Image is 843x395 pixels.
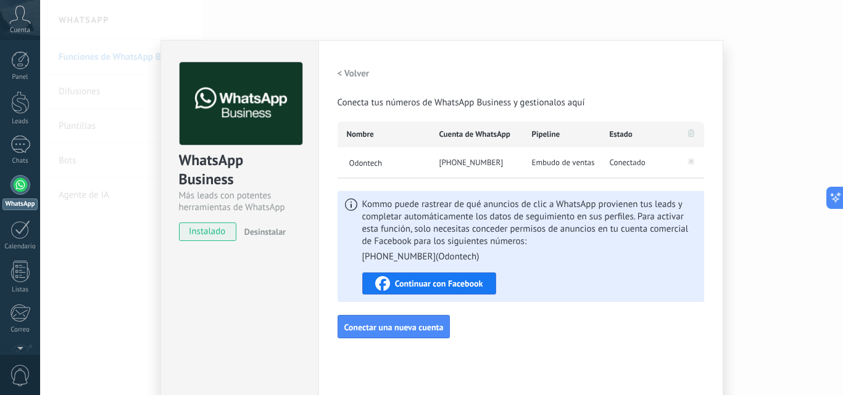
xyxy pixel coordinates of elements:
[10,26,30,35] span: Cuenta
[532,157,595,169] span: Embudo de ventas
[532,128,560,140] span: Pipeline
[2,326,38,334] div: Correo
[180,62,302,145] img: logo_main.png
[2,286,38,294] div: Listas
[179,150,301,190] div: WhatsApp Business
[2,73,38,81] div: Panel
[347,128,374,140] span: Nombre
[362,272,496,295] button: Continuar con Facebook
[347,157,430,168] span: Odontech
[338,315,451,338] button: Conectar una nueva cuenta
[244,226,286,237] span: Desinstalar
[2,157,38,165] div: Chats
[344,323,444,332] span: Conectar una nueva cuenta
[362,251,480,263] li: [PHONE_NUMBER] ( Odontech )
[338,97,585,109] span: Conecta tus números de WhatsApp Business y gestionalos aquí
[610,157,646,169] span: Conectado
[362,198,697,263] span: Kommo puede rastrear de qué anuncios de clic a WhatsApp provienen tus leads y completar automátic...
[610,128,633,140] span: Estado
[2,243,38,251] div: Calendario
[2,118,38,126] div: Leads
[239,222,286,241] button: Desinstalar
[180,222,236,241] span: instalado
[439,128,510,140] span: Cuenta de WhatsApp
[338,68,370,79] h2: < Volver
[179,190,301,213] div: Más leads con potentes herramientas de WhatsApp
[395,279,483,288] span: Continuar con Facebook
[338,62,370,84] button: < Volver
[2,198,38,210] div: WhatsApp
